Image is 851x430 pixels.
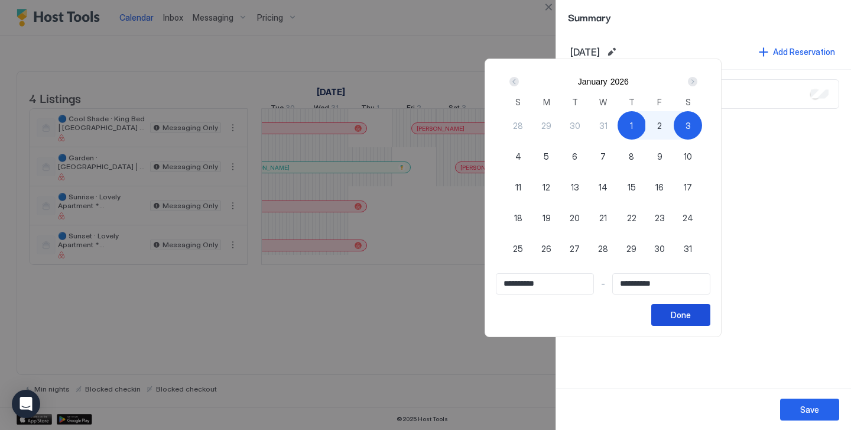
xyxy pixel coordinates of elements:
[543,181,550,193] span: 12
[589,142,618,170] button: 7
[589,173,618,201] button: 14
[686,96,691,108] span: S
[513,243,523,255] span: 25
[532,234,561,263] button: 26
[599,181,608,193] span: 14
[541,119,551,132] span: 29
[628,181,636,193] span: 15
[504,234,532,263] button: 25
[578,77,608,86] button: January
[561,203,589,232] button: 20
[654,243,665,255] span: 30
[532,203,561,232] button: 19
[674,173,702,201] button: 17
[645,111,674,140] button: 2
[561,234,589,263] button: 27
[571,181,579,193] span: 13
[657,96,662,108] span: F
[600,150,606,163] span: 7
[572,150,577,163] span: 6
[543,96,550,108] span: M
[599,119,608,132] span: 31
[12,390,40,418] div: Open Intercom Messenger
[684,243,692,255] span: 31
[515,150,521,163] span: 4
[561,173,589,201] button: 13
[544,150,549,163] span: 5
[599,96,607,108] span: W
[683,212,693,224] span: 24
[613,274,710,294] input: Input Field
[684,150,692,163] span: 10
[570,119,580,132] span: 30
[618,173,646,201] button: 15
[496,274,593,294] input: Input Field
[504,142,532,170] button: 4
[589,234,618,263] button: 28
[572,96,578,108] span: T
[686,119,691,132] span: 3
[532,173,561,201] button: 12
[671,309,691,321] div: Done
[515,181,521,193] span: 11
[655,212,665,224] span: 23
[657,150,662,163] span: 9
[513,119,523,132] span: 28
[570,212,580,224] span: 20
[684,181,692,193] span: 17
[570,243,580,255] span: 27
[598,243,608,255] span: 28
[561,111,589,140] button: 30
[630,119,633,132] span: 1
[674,111,702,140] button: 3
[674,234,702,263] button: 31
[599,212,607,224] span: 21
[645,173,674,201] button: 16
[674,203,702,232] button: 24
[645,234,674,263] button: 30
[629,96,635,108] span: T
[626,243,636,255] span: 29
[618,203,646,232] button: 22
[629,150,634,163] span: 8
[618,142,646,170] button: 8
[541,243,551,255] span: 26
[504,111,532,140] button: 28
[589,203,618,232] button: 21
[504,203,532,232] button: 18
[532,111,561,140] button: 29
[674,142,702,170] button: 10
[684,75,700,89] button: Next
[543,212,551,224] span: 19
[651,304,710,326] button: Done
[514,212,522,224] span: 18
[515,96,521,108] span: S
[504,173,532,201] button: 11
[589,111,618,140] button: 31
[532,142,561,170] button: 5
[627,212,636,224] span: 22
[507,75,523,89] button: Prev
[645,142,674,170] button: 9
[618,111,646,140] button: 1
[618,234,646,263] button: 29
[610,77,629,86] button: 2026
[657,119,662,132] span: 2
[655,181,664,193] span: 16
[561,142,589,170] button: 6
[645,203,674,232] button: 23
[601,279,605,289] span: -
